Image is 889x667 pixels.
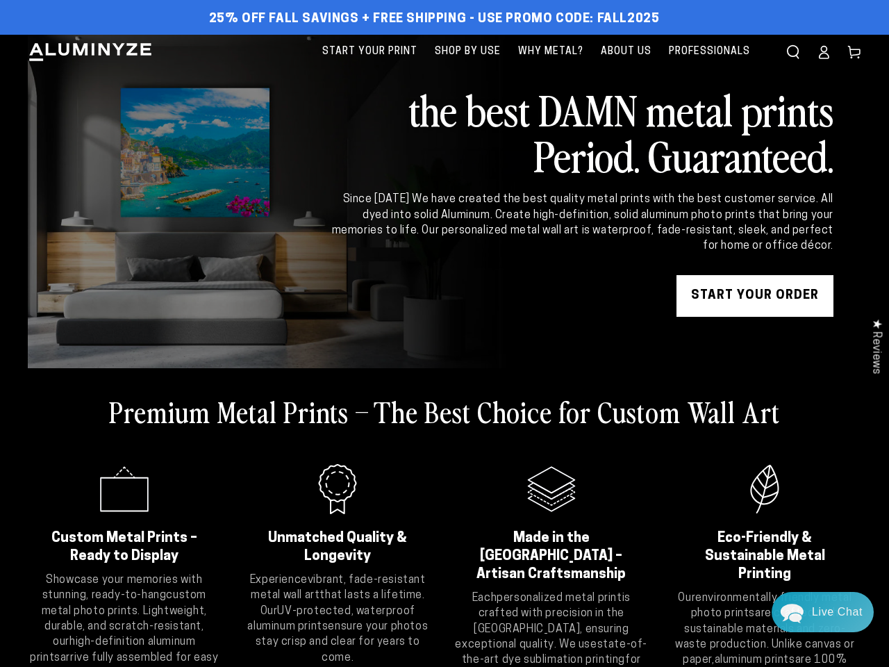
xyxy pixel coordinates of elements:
[511,35,590,69] a: Why Metal?
[497,593,622,604] strong: personalized metal print
[863,308,889,385] div: Click to open Judge.me floating reviews tab
[45,529,203,566] h2: Custom Metal Prints – Ready to Display
[428,35,508,69] a: Shop By Use
[315,35,424,69] a: Start Your Print
[435,43,501,60] span: Shop By Use
[772,592,874,632] div: Chat widget toggle
[472,529,631,584] h2: Made in the [GEOGRAPHIC_DATA] – Artisan Craftsmanship
[251,575,426,601] strong: vibrant, fade-resistant metal wall art
[242,573,435,666] p: Experience that lasts a lifetime. Our ensure your photos stay crisp and clear for years to come.
[518,43,583,60] span: Why Metal?
[247,606,415,632] strong: UV-protected, waterproof aluminum prints
[594,35,658,69] a: About Us
[209,12,660,27] span: 25% off FALL Savings + Free Shipping - Use Promo Code: FALL2025
[691,593,851,619] strong: environmentally friendly metal photo prints
[601,43,651,60] span: About Us
[28,42,153,63] img: Aluminyze
[715,654,795,666] strong: aluminum prints
[322,43,417,60] span: Start Your Print
[329,86,833,178] h2: the best DAMN metal prints Period. Guaranteed.
[109,393,780,429] h2: Premium Metal Prints – The Best Choice for Custom Wall Art
[669,43,750,60] span: Professionals
[30,636,195,663] strong: high-definition aluminum prints
[676,275,833,317] a: START YOUR Order
[662,35,757,69] a: Professionals
[42,590,206,616] strong: custom metal photo prints
[812,592,863,632] div: Contact Us Directly
[329,192,833,254] div: Since [DATE] We have created the best quality metal prints with the best customer service. All dy...
[686,529,845,584] h2: Eco-Friendly & Sustainable Metal Printing
[259,529,417,566] h2: Unmatched Quality & Longevity
[778,37,808,67] summary: Search our site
